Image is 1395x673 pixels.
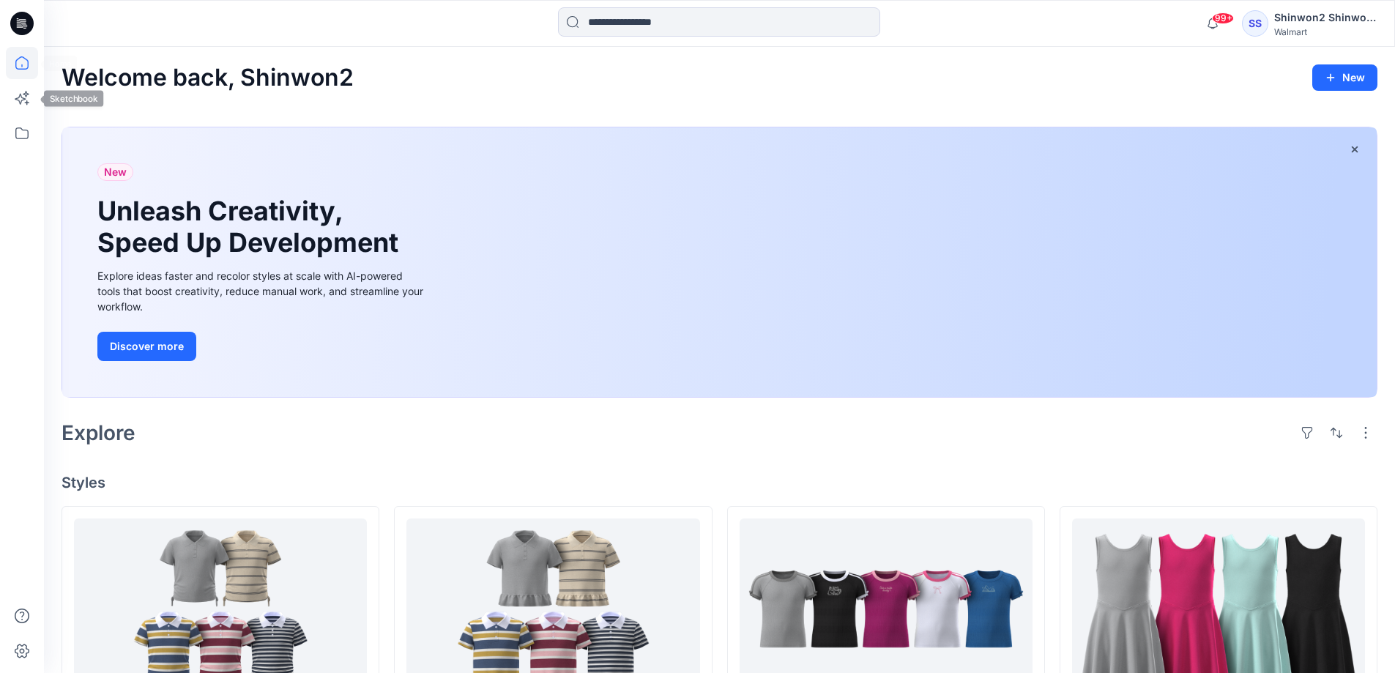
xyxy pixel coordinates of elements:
div: Shinwon2 Shinwon2 [1274,9,1377,26]
span: 99+ [1212,12,1234,24]
div: Explore ideas faster and recolor styles at scale with AI-powered tools that boost creativity, red... [97,268,427,314]
h1: Unleash Creativity, Speed Up Development [97,196,405,259]
div: Walmart [1274,26,1377,37]
a: Discover more [97,332,427,361]
h2: Explore [62,421,135,445]
button: Discover more [97,332,196,361]
div: SS [1242,10,1268,37]
button: New [1312,64,1377,91]
h4: Styles [62,474,1377,491]
h2: Welcome back, Shinwon2 [62,64,354,92]
span: New [104,163,127,181]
